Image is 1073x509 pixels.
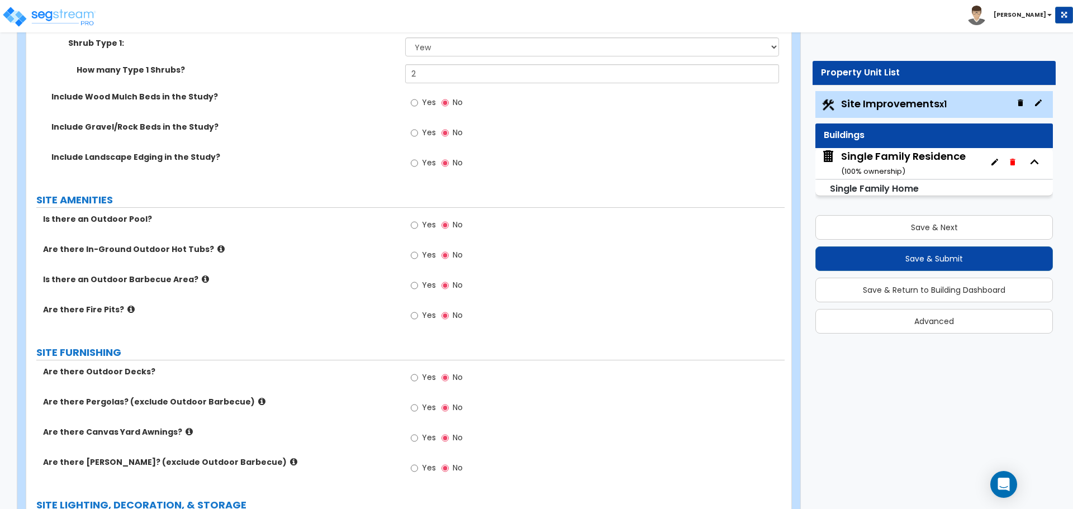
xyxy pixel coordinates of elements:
label: Are there Canvas Yard Awnings? [43,426,397,437]
input: No [441,249,449,261]
small: Single Family Home [830,182,919,195]
input: Yes [411,432,418,444]
span: Yes [422,372,436,383]
label: How many Type 1 Shrubs? [77,64,397,75]
span: No [453,402,463,413]
img: avatar.png [967,6,986,25]
label: SITE FURNISHING [36,345,785,360]
input: Yes [411,249,418,261]
span: Yes [422,402,436,413]
img: building.svg [821,149,835,164]
span: Yes [422,462,436,473]
input: No [441,372,449,384]
span: Yes [422,279,436,291]
input: Yes [411,310,418,322]
input: No [441,97,449,109]
small: ( 100 % ownership) [841,166,905,177]
label: Are there In-Ground Outdoor Hot Tubs? [43,244,397,255]
img: logo_pro_r.png [2,6,97,28]
span: No [453,249,463,260]
input: No [441,402,449,414]
label: Shrub Type 1: [68,37,397,49]
label: Are there Pergolas? (exclude Outdoor Barbecue) [43,396,397,407]
label: Is there an Outdoor Barbecue Area? [43,274,397,285]
div: Property Unit List [821,66,1047,79]
label: Include Gravel/Rock Beds in the Study? [51,121,397,132]
label: Are there Fire Pits? [43,304,397,315]
input: No [441,462,449,474]
span: No [453,219,463,230]
input: Yes [411,402,418,414]
input: No [441,432,449,444]
button: Save & Submit [815,246,1053,271]
img: Construction.png [821,98,835,112]
input: Yes [411,462,418,474]
span: No [453,97,463,108]
span: No [453,279,463,291]
span: Yes [422,219,436,230]
input: No [441,219,449,231]
span: Yes [422,157,436,168]
label: Are there [PERSON_NAME]? (exclude Outdoor Barbecue) [43,456,397,468]
label: Include Wood Mulch Beds in the Study? [51,91,397,102]
button: Advanced [815,309,1053,334]
span: No [453,127,463,138]
i: click for more info! [258,397,265,406]
button: Save & Return to Building Dashboard [815,278,1053,302]
small: x1 [939,98,947,110]
i: click for more info! [202,275,209,283]
span: Yes [422,249,436,260]
input: Yes [411,97,418,109]
span: Yes [422,310,436,321]
input: Yes [411,219,418,231]
i: click for more info! [290,458,297,466]
i: click for more info! [127,305,135,313]
span: No [453,310,463,321]
i: click for more info! [186,427,193,436]
div: Buildings [824,129,1044,142]
input: Yes [411,372,418,384]
span: Site Improvements [841,97,947,111]
div: Single Family Residence [841,149,966,178]
input: Yes [411,157,418,169]
span: No [453,432,463,443]
span: Yes [422,127,436,138]
input: Yes [411,279,418,292]
input: No [441,157,449,169]
label: SITE AMENITIES [36,193,785,207]
input: Yes [411,127,418,139]
span: Yes [422,432,436,443]
label: Include Landscape Edging in the Study? [51,151,397,163]
span: No [453,157,463,168]
span: Yes [422,97,436,108]
label: Is there an Outdoor Pool? [43,213,397,225]
label: Are there Outdoor Decks? [43,366,397,377]
span: Single Family Residence [821,149,966,178]
span: No [453,462,463,473]
input: No [441,310,449,322]
b: [PERSON_NAME] [994,11,1046,19]
input: No [441,279,449,292]
div: Open Intercom Messenger [990,471,1017,498]
i: click for more info! [217,245,225,253]
input: No [441,127,449,139]
span: No [453,372,463,383]
button: Save & Next [815,215,1053,240]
